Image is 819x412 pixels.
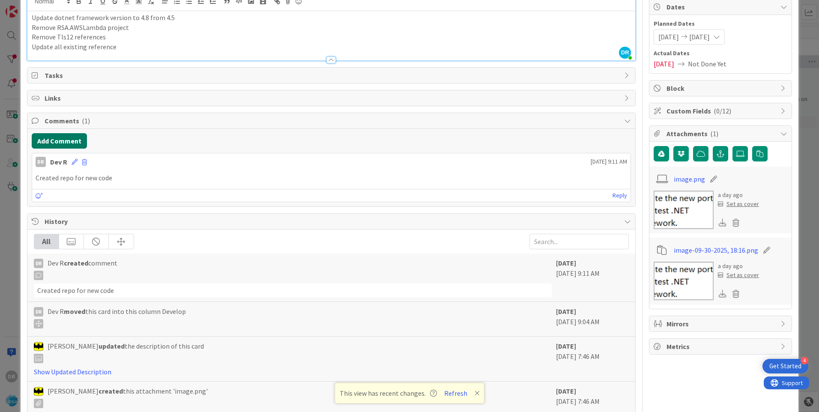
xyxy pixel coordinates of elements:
[36,173,627,183] p: Created repo for new code
[801,357,808,364] div: 4
[762,359,808,373] div: Open Get Started checklist, remaining modules: 4
[556,306,629,332] div: [DATE] 9:04 AM
[710,129,718,138] span: ( 1 )
[769,362,801,370] div: Get Started
[32,23,631,33] p: Remove RSA.AWSLambda project
[99,387,123,395] b: created
[667,128,776,139] span: Attachments
[34,234,59,249] div: All
[654,49,787,58] span: Actual Dates
[441,388,470,399] button: Refresh
[45,116,620,126] span: Comments
[82,116,90,125] span: ( 1 )
[667,319,776,329] span: Mirrors
[613,190,627,201] a: Reply
[32,32,631,42] p: Remove Tls12 references
[529,234,629,249] input: Search...
[654,19,787,28] span: Planned Dates
[718,262,759,271] div: a day ago
[674,245,758,255] a: image-09-30-2025, 18:16.png
[718,271,759,280] div: Set as cover
[718,288,727,299] div: Download
[45,216,620,227] span: History
[99,342,125,350] b: updated
[556,307,576,316] b: [DATE]
[667,2,776,12] span: Dates
[64,259,88,267] b: created
[48,306,186,328] span: Dev R this card into this column Develop
[64,307,85,316] b: moved
[32,42,631,52] p: Update all existing reference
[34,387,43,396] img: AC
[658,32,679,42] span: [DATE]
[556,259,576,267] b: [DATE]
[718,217,727,228] div: Download
[718,191,759,200] div: a day ago
[667,341,776,352] span: Metrics
[556,386,629,412] div: [DATE] 7:46 AM
[619,47,631,59] span: DR
[688,59,726,69] span: Not Done Yet
[34,259,43,268] div: DR
[556,258,629,297] div: [DATE] 9:11 AM
[667,106,776,116] span: Custom Fields
[48,386,208,408] span: [PERSON_NAME] this attachment 'image.png'
[45,70,620,81] span: Tasks
[18,1,39,12] span: Support
[654,59,674,69] span: [DATE]
[674,174,705,184] a: image.png
[34,367,111,376] a: Show Updated Description
[689,32,710,42] span: [DATE]
[32,133,87,149] button: Add Comment
[556,387,576,395] b: [DATE]
[45,93,620,103] span: Links
[34,307,43,316] div: DR
[340,388,437,398] span: This view has recent changes.
[48,341,204,363] span: [PERSON_NAME] the description of this card
[36,157,46,167] div: DR
[34,342,43,351] img: AC
[718,200,759,209] div: Set as cover
[556,341,629,377] div: [DATE] 7:46 AM
[34,284,552,297] div: Created repo for new code
[32,13,631,23] p: Update dotnet framework version to 4.8 from 4.5
[48,258,117,280] span: Dev R comment
[556,342,576,350] b: [DATE]
[591,157,627,166] span: [DATE] 9:11 AM
[667,83,776,93] span: Block
[714,107,731,115] span: ( 0/12 )
[50,157,67,167] div: Dev R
